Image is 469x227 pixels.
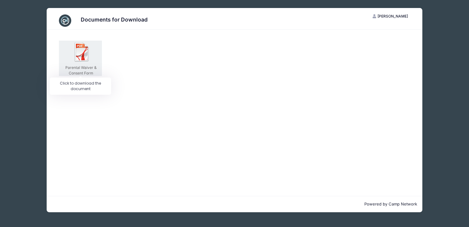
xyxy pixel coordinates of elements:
[367,11,413,22] button: [PERSON_NAME]
[59,14,71,27] img: CampNetwork
[52,201,417,207] p: Powered by Camp Network
[378,14,408,18] span: [PERSON_NAME]
[72,42,92,62] img: ico_pdf.png
[50,78,111,95] div: Click to download the document
[60,65,102,76] div: Parental Waiver & Consent Form
[81,16,148,23] h3: Documents for Download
